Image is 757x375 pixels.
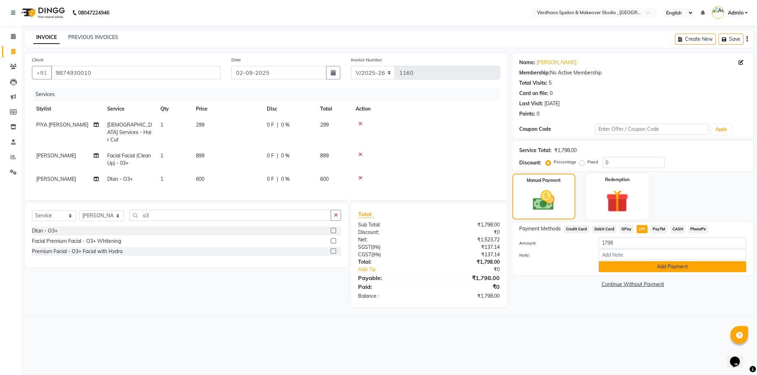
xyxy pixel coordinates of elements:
[599,237,746,248] input: Amount
[537,110,540,118] div: 0
[32,101,103,117] th: Stylist
[429,251,505,258] div: ₹137.14
[277,121,278,129] span: |
[429,244,505,251] div: ₹137.14
[727,347,750,368] iframe: chat widget
[351,57,382,63] label: Invoice Number
[372,244,379,250] span: 9%
[353,282,429,291] div: Paid:
[353,274,429,282] div: Payable:
[32,237,121,245] div: Facial Premium Facial - O3+ Whitening
[520,69,746,77] div: No Active Membership
[32,227,57,235] div: Dtan - O3+
[78,3,109,23] b: 08047224946
[129,210,331,221] input: Search or Scan
[267,175,274,183] span: 0 F
[33,31,60,44] a: INVOICE
[281,175,290,183] span: 0 %
[18,3,67,23] img: logo
[32,248,122,255] div: Premium Facial - O3+ Facial with Hydra
[520,79,548,87] div: Total Visits:
[320,176,329,182] span: 600
[103,101,156,117] th: Service
[107,176,133,182] span: Dtan - O3+
[196,176,204,182] span: 600
[36,152,76,159] span: [PERSON_NAME]
[51,66,221,79] input: Search by Name/Mobile/Email/Code
[429,236,505,244] div: ₹1,523.72
[353,244,429,251] div: ( )
[675,34,716,45] button: Create New
[520,69,550,77] div: Membership:
[277,152,278,159] span: |
[107,122,152,143] span: [DEMOGRAPHIC_DATA] Services - Hair Cut
[429,229,505,236] div: ₹0
[526,188,561,213] img: _cash.svg
[520,110,536,118] div: Points:
[316,101,351,117] th: Total
[619,225,634,233] span: GPay
[320,122,329,128] span: 299
[281,152,290,159] span: 0 %
[520,159,542,167] div: Discount:
[670,225,686,233] span: CASH
[429,274,505,282] div: ₹1,798.00
[520,90,549,97] div: Card on file:
[429,221,505,229] div: ₹1,798.00
[550,90,553,97] div: 0
[353,292,429,300] div: Balance :
[353,221,429,229] div: Sub Total:
[196,122,204,128] span: 299
[520,147,552,154] div: Service Total:
[196,152,204,159] span: 899
[651,225,668,233] span: PayTM
[429,258,505,266] div: ₹1,798.00
[712,6,724,19] img: Admin
[520,100,543,107] div: Last Visit:
[520,125,595,133] div: Coupon Code
[353,251,429,258] div: ( )
[353,258,429,266] div: Total:
[520,59,536,66] div: Name:
[281,121,290,129] span: 0 %
[442,266,505,273] div: ₹0
[353,229,429,236] div: Discount:
[711,124,731,135] button: Apply
[351,101,500,117] th: Action
[277,175,278,183] span: |
[231,57,241,63] label: Date
[564,225,589,233] span: Credit Card
[588,159,598,165] label: Fixed
[267,121,274,129] span: 0 F
[320,152,329,159] span: 899
[160,176,163,182] span: 1
[36,122,88,128] span: PIYA [PERSON_NAME]
[353,266,442,273] a: Add Tip
[514,240,593,246] label: Amount:
[527,177,561,184] label: Manual Payment
[33,88,505,101] div: Services
[688,225,708,233] span: PhonePe
[373,252,379,257] span: 9%
[514,252,593,258] label: Note:
[520,225,561,233] span: Payment Methods
[555,147,577,154] div: ₹1,798.00
[719,34,744,45] button: Save
[192,101,263,117] th: Price
[592,225,616,233] span: Debit Card
[554,159,577,165] label: Percentage
[728,9,744,17] span: Admin
[358,211,374,218] span: Total
[545,100,560,107] div: [DATE]
[36,176,76,182] span: [PERSON_NAME]
[358,251,371,258] span: CGST
[637,225,648,233] span: UPI
[549,79,552,87] div: 5
[353,236,429,244] div: Net:
[358,244,371,250] span: SGST
[429,292,505,300] div: ₹1,798.00
[32,66,52,79] button: +91
[514,281,752,288] a: Continue Without Payment
[156,101,192,117] th: Qty
[160,122,163,128] span: 1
